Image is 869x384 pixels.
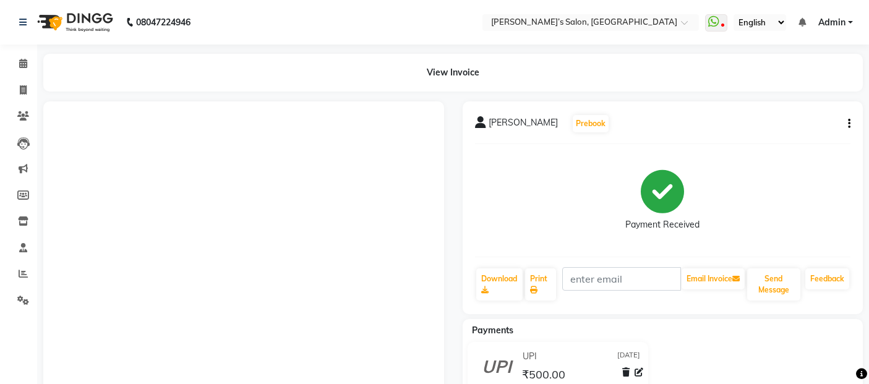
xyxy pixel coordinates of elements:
[525,268,555,301] a: Print
[747,268,800,301] button: Send Message
[625,218,700,231] div: Payment Received
[476,268,523,301] a: Download
[43,54,863,92] div: View Invoice
[562,267,681,291] input: enter email
[136,5,190,40] b: 08047224946
[805,268,849,289] a: Feedback
[682,268,745,289] button: Email Invoice
[617,350,640,363] span: [DATE]
[818,16,845,29] span: Admin
[472,325,513,336] span: Payments
[573,115,609,132] button: Prebook
[32,5,116,40] img: logo
[489,116,558,134] span: [PERSON_NAME]
[523,350,537,363] span: UPI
